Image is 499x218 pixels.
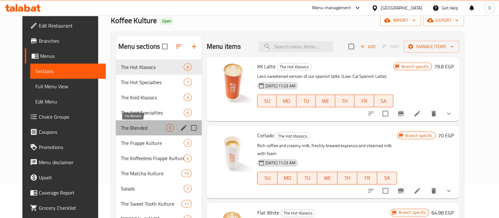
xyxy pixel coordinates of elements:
[116,151,202,166] div: The Koffeeless Frappe Kulture4
[35,98,101,105] span: Edit Menu
[30,94,106,109] a: Edit Menu
[277,63,312,71] div: The Hot Klassics
[25,185,106,200] a: Coverage Report
[385,16,416,24] span: import
[39,113,101,121] span: Choice Groups
[277,63,311,71] span: The Hot Klassics
[428,16,459,24] span: export
[184,139,192,147] div: items
[317,172,337,184] button: WE
[121,94,184,101] span: The Kold Klassics
[358,42,378,52] span: Add item
[116,105,202,120] div: The Kold Specialties6
[357,97,371,106] span: FR
[121,185,184,192] span: Salads
[257,62,276,71] span: KK Latte
[257,142,397,158] p: Rich coffee and creamy milk, freshly brewed espresso and steamed milk with foam
[39,159,101,166] span: Menu disclaimer
[184,140,191,146] span: 3
[30,64,106,79] a: Sections
[118,42,160,51] h2: Menu sections
[438,131,454,140] h6: 70 EGP
[25,140,106,155] a: Promotions
[413,110,421,117] a: Edit menu item
[354,95,374,107] button: FR
[184,78,192,86] div: items
[441,183,456,198] button: show more
[184,94,192,101] div: items
[166,125,174,131] span: 5
[337,172,357,184] button: TH
[364,183,379,198] button: sort-choices
[121,200,181,208] div: The Sweet Tooth Kulture
[184,63,192,71] div: items
[121,139,184,147] span: The Frappe Kulture
[184,64,191,70] span: 8
[184,155,191,161] span: 4
[281,209,315,217] div: The Hot Klassics
[399,64,431,70] span: Branch specific
[166,124,174,132] div: items
[257,131,274,140] span: Cortado
[116,166,202,181] div: The Matcha Kulture15
[374,95,394,107] button: SA
[121,78,184,86] span: The Hot Specialties
[39,143,101,151] span: Promotions
[39,189,101,196] span: Coverage Report
[260,173,275,183] span: SU
[184,110,191,116] span: 6
[25,155,106,170] a: Menu disclaimer
[409,43,454,51] span: Manage items
[159,17,174,25] div: Open
[277,172,297,184] button: MO
[116,75,202,90] div: The Hot Specialties7
[25,48,106,64] a: Menus
[25,124,106,140] a: Coupons
[404,41,459,53] button: Manage items
[184,109,192,116] div: items
[40,52,101,60] span: Menus
[276,133,310,140] span: The Hot Klassics
[277,95,296,107] button: MO
[263,83,298,89] span: [DATE] 11:23 AM
[257,72,394,80] p: Less sweetened version of our spanish latte. (Low-Cal Spanish Latte).
[111,13,157,28] span: Koffee Kulture
[396,209,428,215] span: Branch specific
[360,173,375,183] span: FR
[312,4,351,12] div: Menu-management
[121,170,181,177] div: The Matcha Kulture
[39,22,101,29] span: Edit Restaurant
[121,63,184,71] span: The Hot Klassics
[279,97,294,106] span: MO
[25,200,106,215] a: Grocery Checklist
[299,97,313,106] span: TU
[340,173,355,183] span: TH
[39,174,101,181] span: Upsell
[364,106,379,121] button: sort-choices
[184,95,191,101] span: 3
[179,123,188,133] button: edit
[297,172,317,184] button: TU
[121,154,184,162] span: The Koffeeless Frappe Kulture
[181,171,191,177] span: 15
[318,97,333,106] span: WE
[296,95,316,107] button: TU
[171,39,187,54] span: Sort sections
[379,107,392,120] span: Select to update
[426,183,441,198] button: delete
[116,120,202,135] div: The Blended5edit
[357,172,377,184] button: FR
[263,160,298,166] span: [DATE] 11:23 AM
[300,173,315,183] span: TU
[39,204,101,212] span: Grocery Checklist
[426,106,441,121] button: delete
[358,42,378,52] button: Add
[378,42,404,52] span: Select section first
[116,59,202,75] div: The Hot Klassics8
[25,33,106,48] a: Branches
[377,97,391,106] span: SA
[260,97,274,106] span: SU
